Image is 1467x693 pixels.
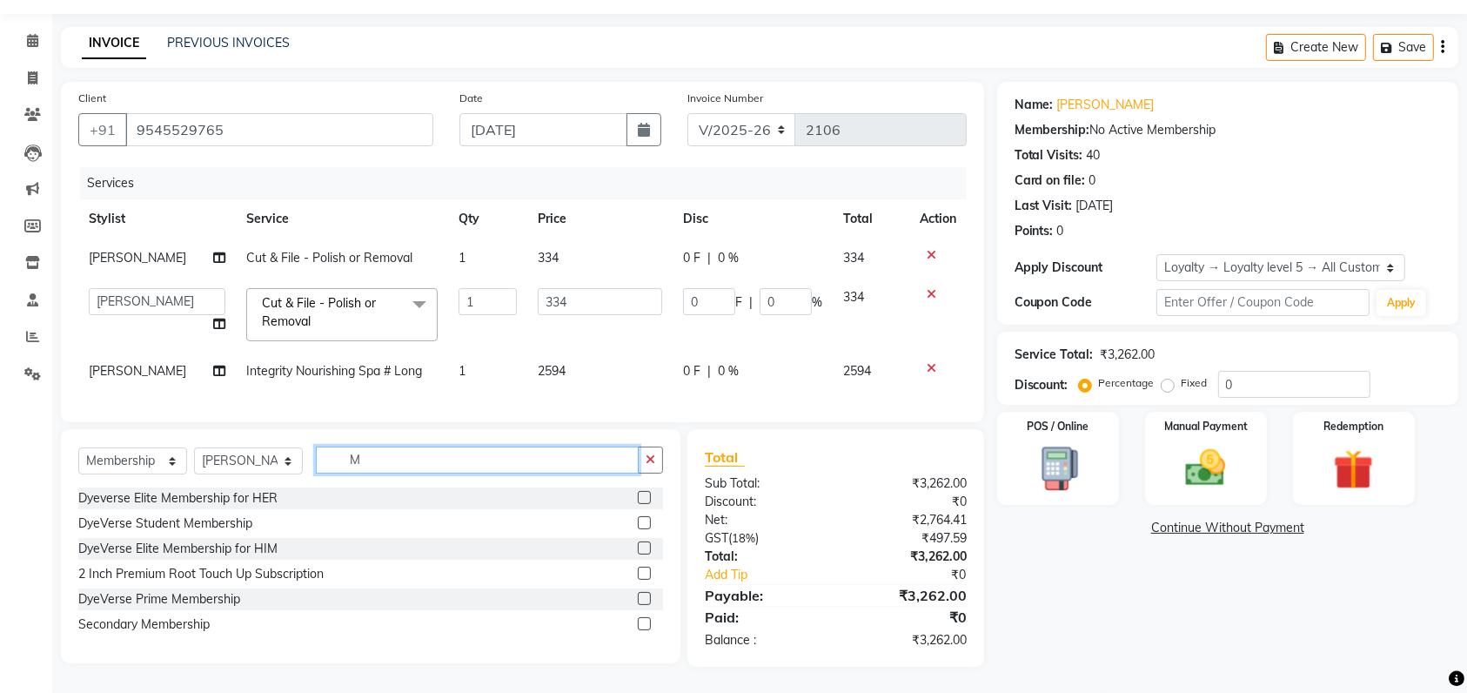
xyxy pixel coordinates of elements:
button: Apply [1377,290,1426,316]
div: ( ) [692,529,835,548]
div: Services [80,167,980,199]
div: 40 [1087,146,1101,165]
span: 0 % [718,362,739,380]
input: Enter Offer / Coupon Code [1156,289,1370,316]
div: Secondary Membership [78,616,210,634]
div: ₹2,764.41 [835,511,979,529]
span: GST [705,530,728,546]
div: ₹0 [835,607,979,628]
div: DyeVerse Student Membership [78,515,252,533]
label: Fixed [1182,375,1208,391]
th: Total [833,199,909,239]
th: Disc [673,199,833,239]
div: ₹3,262.00 [835,474,979,493]
button: Create New [1266,34,1366,61]
a: PREVIOUS INVOICES [167,35,290,50]
div: ₹3,262.00 [1101,346,1156,364]
a: x [311,313,318,329]
div: Card on file: [1015,172,1086,190]
input: Search [316,447,639,474]
th: Qty [448,199,527,239]
span: Cut & File - Polish or Removal [246,250,412,266]
div: Balance : [692,631,835,649]
span: 2594 [843,363,871,379]
span: Cut & File - Polish or Removal [262,295,376,329]
span: 0 F [683,362,700,380]
div: DyeVerse Elite Membership for HIM [78,540,278,558]
span: % [812,293,822,312]
img: _cash.svg [1173,445,1238,491]
div: 2 Inch Premium Root Touch Up Subscription [78,565,324,583]
span: 0 % [718,249,739,267]
div: ₹497.59 [835,529,979,548]
div: 0 [1057,222,1064,240]
a: Add Tip [692,566,860,584]
div: Apply Discount [1015,259,1156,277]
span: [PERSON_NAME] [89,250,186,266]
div: Last Visit: [1015,197,1073,215]
span: | [707,249,711,267]
span: 18% [732,531,755,545]
div: No Active Membership [1015,121,1441,139]
div: Total: [692,548,835,566]
div: Total Visits: [1015,146,1083,165]
div: Net: [692,511,835,529]
div: [DATE] [1076,197,1114,215]
div: Payable: [692,585,835,606]
div: Points: [1015,222,1054,240]
div: 0 [1089,172,1096,190]
span: | [749,293,753,312]
div: DyeVerse Prime Membership [78,590,240,609]
span: F [735,293,742,312]
input: Search by Name/Mobile/Email/Code [125,113,433,146]
label: POS / Online [1027,419,1089,434]
th: Service [236,199,448,239]
div: Service Total: [1015,346,1094,364]
label: Manual Payment [1164,419,1248,434]
div: Dyeverse Elite Membership for HER [78,489,278,508]
div: ₹3,262.00 [835,631,979,649]
div: ₹0 [860,566,980,584]
div: Sub Total: [692,474,835,493]
div: Membership: [1015,121,1090,139]
a: Continue Without Payment [1001,519,1455,537]
span: Total [705,448,745,467]
label: Redemption [1323,419,1383,434]
label: Invoice Number [687,91,763,106]
span: 2594 [538,363,566,379]
span: 334 [843,289,864,305]
div: Paid: [692,607,835,628]
th: Price [527,199,672,239]
button: Save [1373,34,1434,61]
span: [PERSON_NAME] [89,363,186,379]
span: Integrity Nourishing Spa # Long [246,363,422,379]
span: 1 [459,363,466,379]
div: ₹3,262.00 [835,548,979,566]
button: +91 [78,113,127,146]
div: ₹0 [835,493,979,511]
span: 334 [538,250,559,266]
th: Stylist [78,199,236,239]
div: ₹3,262.00 [835,585,979,606]
span: 0 F [683,249,700,267]
div: Discount: [1015,376,1068,394]
span: | [707,362,711,380]
span: 334 [843,250,864,266]
img: _gift.svg [1321,445,1386,495]
span: 1 [459,250,466,266]
div: Coupon Code [1015,293,1156,312]
label: Client [78,91,106,106]
a: [PERSON_NAME] [1057,96,1155,114]
img: _pos-terminal.svg [1025,445,1090,493]
div: Name: [1015,96,1054,114]
label: Date [459,91,483,106]
a: INVOICE [82,28,146,59]
div: Discount: [692,493,835,511]
th: Action [909,199,967,239]
label: Percentage [1099,375,1155,391]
